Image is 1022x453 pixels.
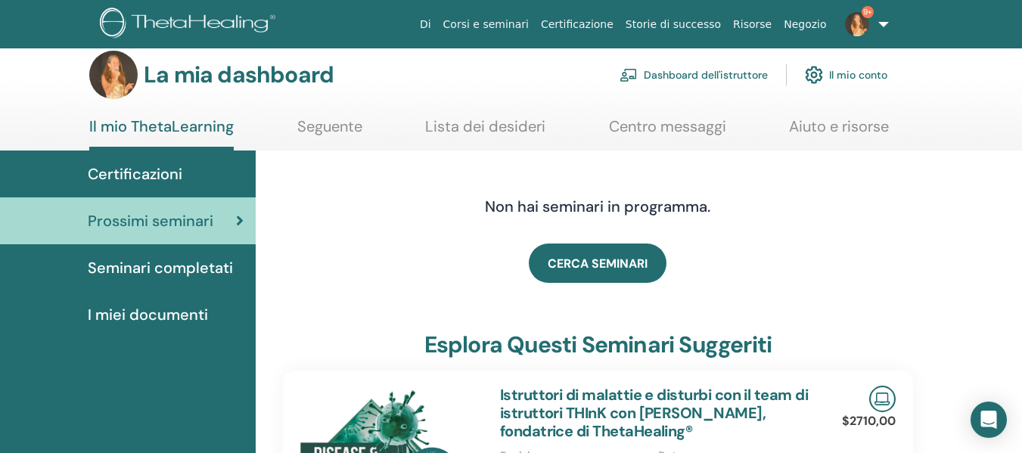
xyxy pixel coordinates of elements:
a: Aiuto e risorse [789,117,889,147]
img: Seminario online dal vivo [869,386,896,412]
a: Centro messaggi [609,117,726,147]
font: 9+ [863,7,872,17]
img: chalkboard-teacher.svg [620,68,638,82]
img: default.jpg [845,12,869,36]
a: Seguente [297,117,362,147]
font: I miei documenti [88,305,208,324]
a: Storie di successo [620,11,727,39]
font: Seminari completati [88,258,233,278]
font: esplora questi seminari suggeriti [424,330,772,359]
font: Storie di successo [626,18,721,30]
font: Certificazione [541,18,614,30]
img: cog.svg [805,62,823,88]
font: Prossimi seminari [88,211,213,231]
font: Negozio [784,18,826,30]
a: Il mio conto [805,58,887,92]
img: logo.png [100,8,281,42]
a: Certificazione [535,11,620,39]
font: $2710,00 [842,413,896,429]
a: Corsi e seminari [437,11,535,39]
font: Centro messaggi [609,116,726,136]
font: Lista dei desideri [425,116,545,136]
font: Il mio ThetaLearning [89,116,234,136]
a: Il mio ThetaLearning [89,117,234,150]
font: Il mio conto [829,69,887,82]
a: Negozio [778,11,832,39]
font: Risorse [733,18,772,30]
font: Non hai seminari in programma. [485,197,710,216]
font: Aiuto e risorse [789,116,889,136]
a: Risorse [727,11,778,39]
a: CERCA SEMINARI [529,244,666,283]
img: default.jpg [89,51,138,99]
div: Apri Intercom Messenger [971,402,1007,438]
a: Lista dei desideri [425,117,545,147]
a: Di [414,11,437,39]
font: La mia dashboard [144,60,334,89]
font: Corsi e seminari [443,18,529,30]
font: Certificazioni [88,164,182,184]
font: Dashboard dell'istruttore [644,69,768,82]
a: Dashboard dell'istruttore [620,58,768,92]
a: Istruttori di malattie e disturbi con il team di istruttori THInK con [PERSON_NAME], fondatrice d... [500,385,808,441]
font: CERCA SEMINARI [548,256,648,271]
font: Seguente [297,116,362,136]
font: Di [420,18,431,30]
